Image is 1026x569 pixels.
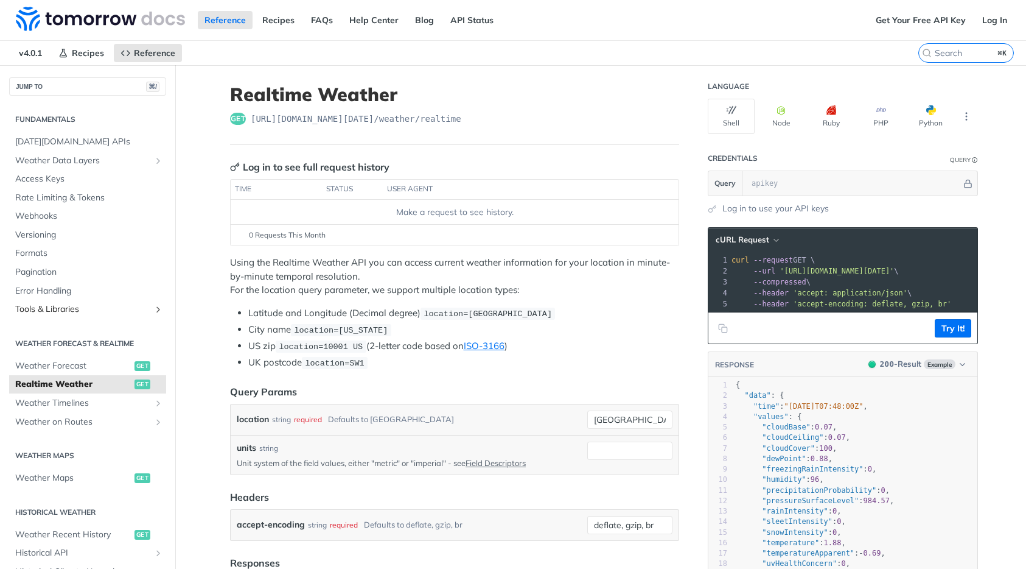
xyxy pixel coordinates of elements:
span: Error Handling [15,285,163,297]
div: 15 [708,528,727,538]
p: Using the Realtime Weather API you can access current weather information for your location in mi... [230,256,679,297]
span: : { [736,391,784,400]
span: : , [736,433,850,442]
span: location=[GEOGRAPHIC_DATA] [424,309,552,319]
span: "sleetIntensity" [762,517,832,526]
div: 5 [708,299,729,309]
span: Webhooks [15,210,163,222]
a: Versioning [9,226,166,244]
span: Versioning [15,229,163,241]
span: "time" [753,402,780,411]
svg: Key [230,162,240,172]
span: Tools & Libraries [15,303,150,316]
div: Log in to see full request history [230,160,389,174]
span: "[DATE]T07:48:00Z" [784,402,864,411]
span: 1.88 [824,539,842,547]
div: Query [950,155,971,164]
span: 0 [881,486,885,495]
a: Historical APIShow subpages for Historical API [9,544,166,562]
th: status [322,180,383,199]
span: 0 [837,517,841,526]
div: 13 [708,506,727,517]
button: Show subpages for Weather Data Layers [153,156,163,166]
span: Weather Timelines [15,397,150,409]
button: Copy to clipboard [714,319,731,338]
span: Realtime Weather [15,378,131,391]
span: location=[US_STATE] [294,326,388,335]
button: RESPONSE [714,359,755,371]
button: Show subpages for Historical API [153,548,163,558]
span: Formats [15,247,163,260]
button: Show subpages for Tools & Libraries [153,305,163,314]
span: get [134,530,150,540]
span: : , [736,559,850,568]
button: Node [758,99,804,134]
span: : , [736,517,846,526]
button: JUMP TO⌘/ [9,77,166,96]
div: 3 [708,401,727,412]
span: : , [736,465,876,473]
span: Weather Forecast [15,360,131,372]
button: PHP [857,99,904,134]
span: "cloudCeiling" [762,433,823,442]
a: Reference [198,11,253,29]
a: Realtime Weatherget [9,375,166,394]
button: Show subpages for Weather on Routes [153,417,163,427]
div: Make a request to see history. [236,206,674,219]
span: : , [736,402,868,411]
span: 100 [819,444,832,453]
div: 1 [708,255,729,266]
button: Try It! [935,319,971,338]
span: : , [736,454,832,463]
span: "temperature" [762,539,819,547]
a: Access Keys [9,170,166,188]
button: Hide [961,177,974,189]
button: Query [708,171,742,196]
span: "dewPoint" [762,454,806,463]
span: "cloudBase" [762,423,810,431]
a: Webhooks [9,207,166,225]
input: apikey [745,171,961,196]
div: 4 [708,288,729,299]
a: Reference [114,44,182,62]
span: "snowIntensity" [762,528,828,537]
a: Weather on RoutesShow subpages for Weather on Routes [9,413,166,431]
div: Headers [230,490,269,504]
div: Credentials [708,154,758,163]
label: location [237,411,269,428]
th: time [231,180,322,199]
div: - Result [880,358,921,370]
label: units [237,442,256,454]
a: ISO-3166 [464,340,504,352]
div: 9 [708,464,727,475]
div: Defaults to deflate, gzip, br [364,516,462,534]
span: https://api.tomorrow.io/v4/weather/realtime [251,113,461,125]
div: 6 [708,433,727,443]
a: Tools & LibrariesShow subpages for Tools & Libraries [9,300,166,319]
div: 4 [708,412,727,422]
span: 0 [868,465,872,473]
h1: Realtime Weather [230,83,679,105]
div: 18 [708,559,727,569]
span: : , [736,507,842,515]
span: Weather Maps [15,472,131,484]
a: Weather Forecastget [9,357,166,375]
div: required [330,516,358,534]
span: Reference [134,48,175,58]
span: Weather Recent History [15,529,131,541]
span: 200 [880,359,894,369]
span: get [230,113,246,125]
span: 0.07 [815,423,832,431]
span: '[URL][DOMAIN_NAME][DATE]' [780,267,894,275]
a: Get Your Free API Key [869,11,972,29]
button: Shell [708,99,755,134]
div: 12 [708,496,727,506]
span: Weather Data Layers [15,155,150,167]
span: GET \ [731,256,815,264]
svg: Search [922,48,932,58]
span: 0.07 [828,433,846,442]
div: string [308,516,327,534]
div: 8 [708,454,727,464]
li: UK postcode [248,356,679,370]
h2: Fundamentals [9,114,166,125]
